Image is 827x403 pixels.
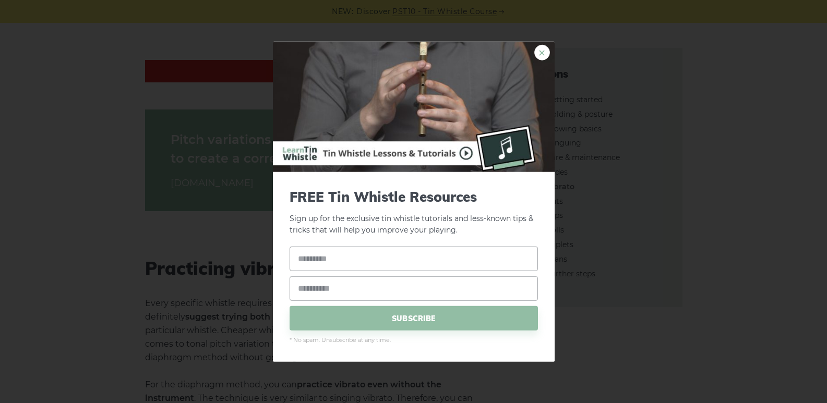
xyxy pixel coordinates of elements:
p: Sign up for the exclusive tin whistle tutorials and less-known tips & tricks that will help you i... [290,188,538,236]
span: * No spam. Unsubscribe at any time. [290,336,538,345]
span: SUBSCRIBE [290,306,538,331]
span: FREE Tin Whistle Resources [290,188,538,204]
a: × [534,44,550,60]
img: Tin Whistle Buying Guide Preview [273,41,555,172]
